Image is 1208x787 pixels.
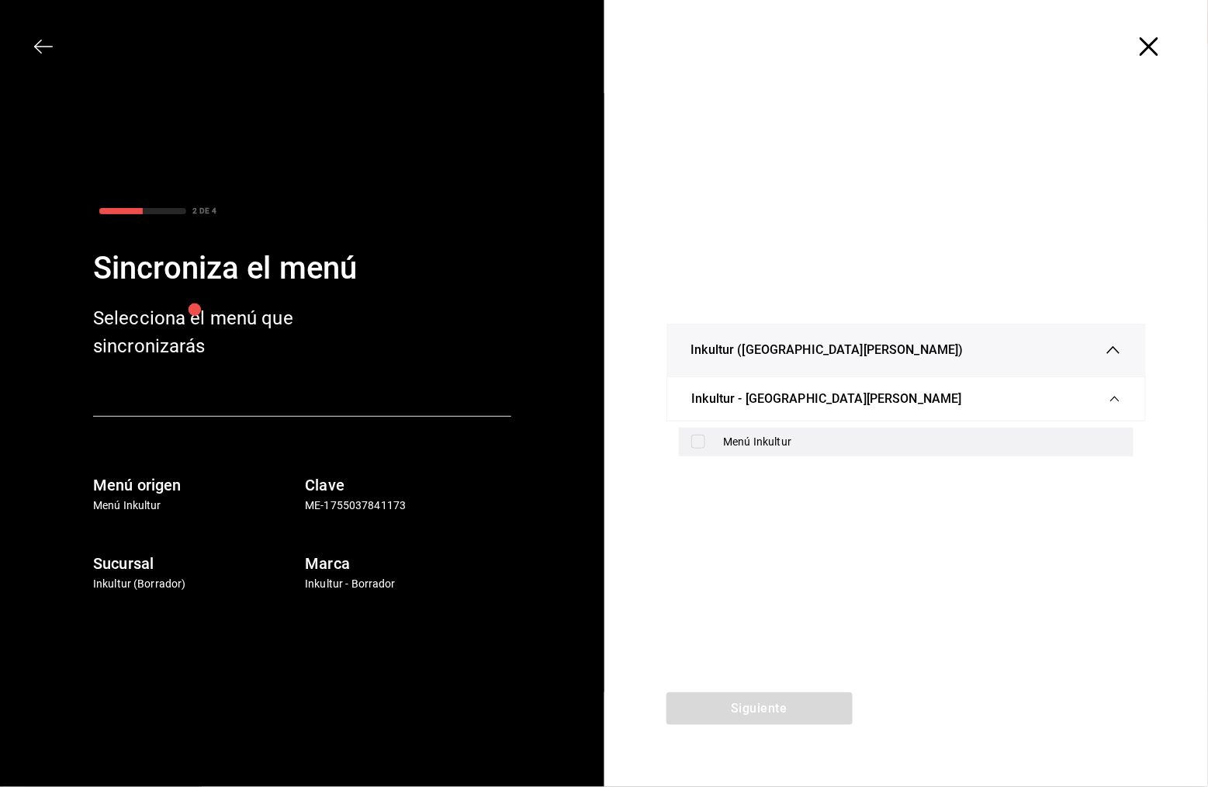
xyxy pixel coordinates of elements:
span: Inkultur - [GEOGRAPHIC_DATA][PERSON_NAME] [692,390,962,408]
p: ME-1755037841173 [305,498,511,514]
div: Menú Inkultur [724,434,1122,450]
div: Sincroniza el menú [93,245,511,292]
h6: Marca [305,551,511,576]
p: Inkultur (Borrador) [93,576,299,592]
h6: Clave [305,473,511,498]
h6: Menú origen [93,473,299,498]
div: 2 DE 4 [192,205,216,217]
div: Selecciona el menú que sincronizarás [93,304,341,360]
p: Menú Inkultur [93,498,299,514]
h6: Sucursal [93,551,299,576]
span: Inkultur ([GEOGRAPHIC_DATA][PERSON_NAME]) [691,341,964,359]
p: Inkultur - Borrador [305,576,511,592]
